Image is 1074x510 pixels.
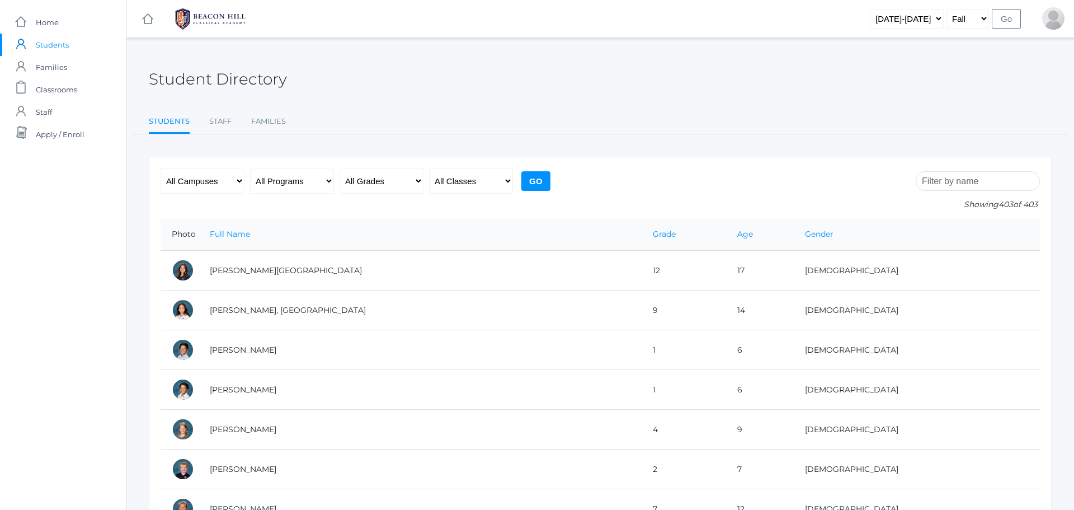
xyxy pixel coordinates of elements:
td: [PERSON_NAME][GEOGRAPHIC_DATA] [199,251,642,291]
a: Students [149,110,190,134]
input: Go [521,171,550,191]
td: 9 [642,291,726,330]
a: Age [737,229,753,239]
img: BHCALogos-05-308ed15e86a5a0abce9b8dd61676a3503ac9727e845dece92d48e8588c001991.png [168,5,252,33]
a: Grade [653,229,676,239]
span: Students [36,34,69,56]
td: [PERSON_NAME] [199,370,642,410]
td: [PERSON_NAME], [GEOGRAPHIC_DATA] [199,291,642,330]
td: 6 [726,370,794,410]
h2: Student Directory [149,71,287,88]
td: [DEMOGRAPHIC_DATA] [794,291,1040,330]
td: [DEMOGRAPHIC_DATA] [794,370,1040,410]
th: Photo [161,218,199,251]
div: Phoenix Abdulla [172,299,194,321]
div: Amelia Adams [172,418,194,441]
div: Dominic Abrea [172,339,194,361]
div: Anna Honeyman [1042,7,1064,30]
a: Gender [805,229,833,239]
td: 4 [642,410,726,450]
td: [PERSON_NAME] [199,330,642,370]
td: 6 [726,330,794,370]
td: 14 [726,291,794,330]
td: [PERSON_NAME] [199,450,642,489]
span: Home [36,11,59,34]
div: Grayson Abrea [172,378,194,401]
div: Charlotte Abdulla [172,259,194,282]
td: 7 [726,450,794,489]
td: 1 [642,330,726,370]
td: 17 [726,251,794,291]
td: 9 [726,410,794,450]
td: [DEMOGRAPHIC_DATA] [794,251,1040,291]
td: [DEMOGRAPHIC_DATA] [794,450,1040,489]
span: Classrooms [36,78,77,101]
td: [DEMOGRAPHIC_DATA] [794,330,1040,370]
a: Full Name [210,229,250,239]
a: Staff [209,110,232,133]
span: Apply / Enroll [36,123,84,146]
a: Families [251,110,286,133]
td: 12 [642,251,726,291]
span: 403 [998,199,1013,209]
input: Go [992,9,1021,29]
td: 2 [642,450,726,489]
td: [DEMOGRAPHIC_DATA] [794,410,1040,450]
span: Families [36,56,67,78]
td: [PERSON_NAME] [199,410,642,450]
td: 1 [642,370,726,410]
p: Showing of 403 [916,199,1040,210]
input: Filter by name [916,171,1040,191]
div: Jack Adams [172,458,194,480]
span: Staff [36,101,52,123]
